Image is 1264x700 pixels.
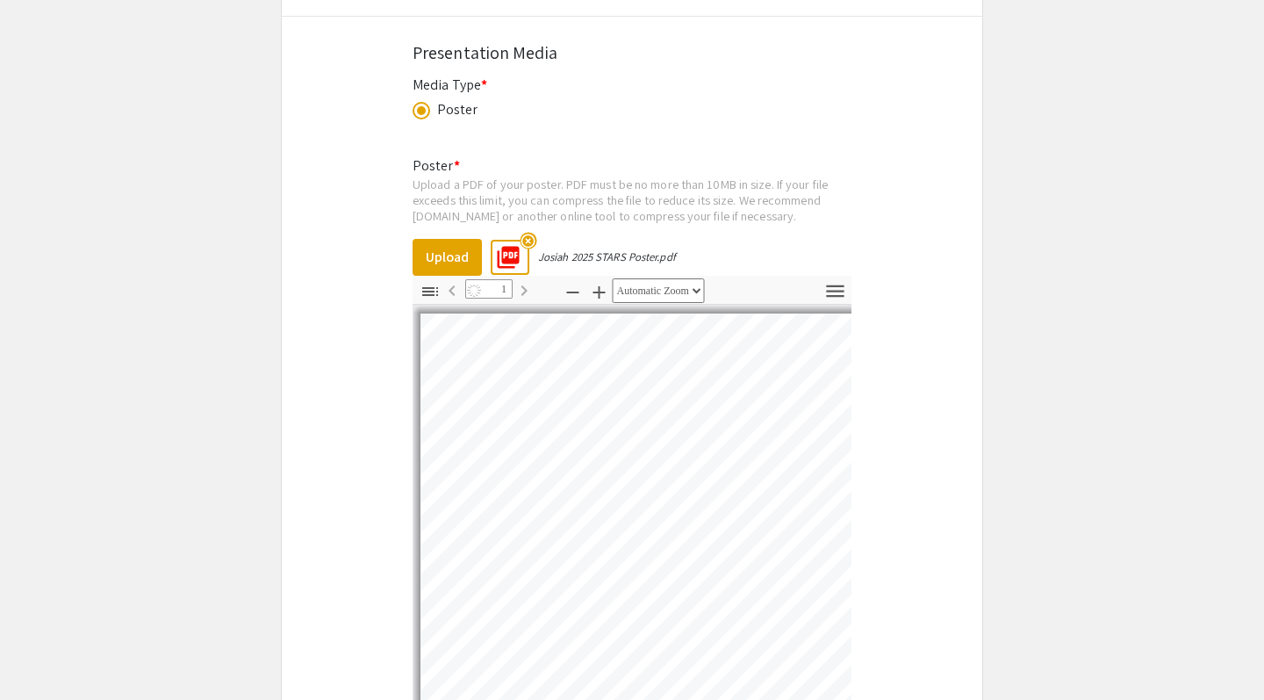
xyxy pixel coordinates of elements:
mat-icon: highlight_off [520,233,536,249]
button: Tools [820,278,850,304]
div: Presentation Media [413,40,851,66]
button: Previous Page [437,277,467,302]
button: Zoom In [585,278,614,304]
button: Next Page [509,277,539,302]
button: Zoom Out [558,278,588,304]
div: Poster [437,99,478,120]
mat-label: Poster [413,156,460,175]
iframe: Chat [13,621,75,687]
mat-label: Media Type [413,76,487,94]
mat-icon: picture_as_pdf [490,239,516,265]
div: Upload a PDF of your poster. PDF must be no more than 10MB in size. If your file exceeds this lim... [413,177,851,223]
button: Upload [413,239,482,276]
input: Page [465,279,513,299]
div: Josiah 2025 STARS Poster.pdf [538,249,676,264]
select: Zoom [613,278,705,303]
button: Toggle Sidebar [415,278,445,304]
